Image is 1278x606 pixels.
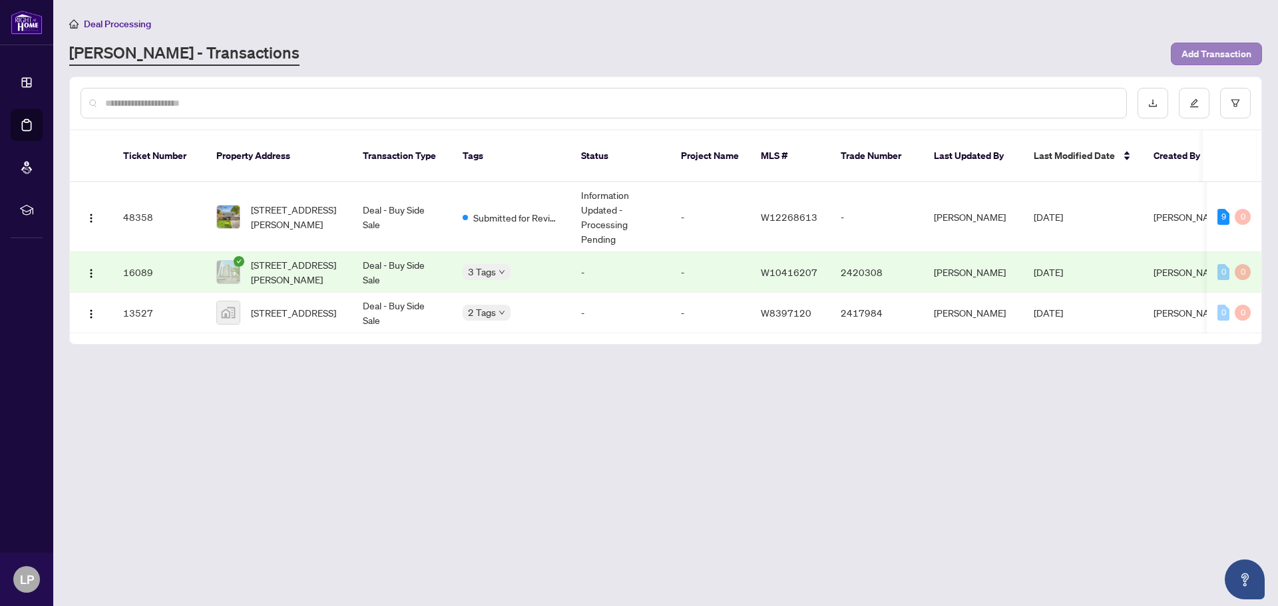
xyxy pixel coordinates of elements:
[1181,43,1251,65] span: Add Transaction
[1143,130,1223,182] th: Created By
[1225,559,1265,599] button: Open asap
[217,206,240,228] img: thumbnail-img
[251,305,336,320] span: [STREET_ADDRESS]
[352,130,452,182] th: Transaction Type
[1034,307,1063,319] span: [DATE]
[352,182,452,252] td: Deal - Buy Side Sale
[830,130,923,182] th: Trade Number
[112,182,206,252] td: 48358
[1148,98,1158,108] span: download
[570,130,670,182] th: Status
[1235,264,1251,280] div: 0
[452,130,570,182] th: Tags
[1189,98,1199,108] span: edit
[217,301,240,324] img: thumbnail-img
[81,261,102,283] button: Logo
[830,182,923,252] td: -
[473,210,560,225] span: Submitted for Review
[11,10,43,35] img: logo
[1217,305,1229,321] div: 0
[81,302,102,323] button: Logo
[570,182,670,252] td: Information Updated - Processing Pending
[1220,88,1251,118] button: filter
[499,309,505,316] span: down
[352,293,452,333] td: Deal - Buy Side Sale
[217,261,240,283] img: thumbnail-img
[352,252,452,293] td: Deal - Buy Side Sale
[251,202,341,231] span: [STREET_ADDRESS][PERSON_NAME]
[570,252,670,293] td: -
[1179,88,1209,118] button: edit
[670,182,750,252] td: -
[923,293,1023,333] td: [PERSON_NAME]
[112,252,206,293] td: 16089
[112,293,206,333] td: 13527
[234,256,244,267] span: check-circle
[468,305,496,320] span: 2 Tags
[251,257,341,287] span: [STREET_ADDRESS][PERSON_NAME]
[84,18,151,30] span: Deal Processing
[1154,307,1225,319] span: [PERSON_NAME]
[830,252,923,293] td: 2420308
[670,252,750,293] td: -
[1217,264,1229,280] div: 0
[670,293,750,333] td: -
[86,268,97,279] img: Logo
[20,570,34,589] span: LP
[112,130,206,182] th: Ticket Number
[1154,211,1225,223] span: [PERSON_NAME]
[750,130,830,182] th: MLS #
[1235,305,1251,321] div: 0
[86,213,97,224] img: Logo
[570,293,670,333] td: -
[468,264,496,279] span: 3 Tags
[1023,130,1143,182] th: Last Modified Date
[1138,88,1168,118] button: download
[923,252,1023,293] td: [PERSON_NAME]
[1171,43,1262,65] button: Add Transaction
[923,130,1023,182] th: Last Updated By
[1034,266,1063,278] span: [DATE]
[1034,211,1063,223] span: [DATE]
[761,266,817,278] span: W10416207
[670,130,750,182] th: Project Name
[69,19,79,29] span: home
[81,206,102,227] button: Logo
[499,269,505,275] span: down
[1154,266,1225,278] span: [PERSON_NAME]
[923,182,1023,252] td: [PERSON_NAME]
[761,211,817,223] span: W12268613
[86,309,97,319] img: Logo
[761,307,811,319] span: W8397120
[206,130,352,182] th: Property Address
[1217,209,1229,225] div: 9
[1235,209,1251,225] div: 0
[1034,148,1115,163] span: Last Modified Date
[1231,98,1240,108] span: filter
[69,42,300,66] a: [PERSON_NAME] - Transactions
[830,293,923,333] td: 2417984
